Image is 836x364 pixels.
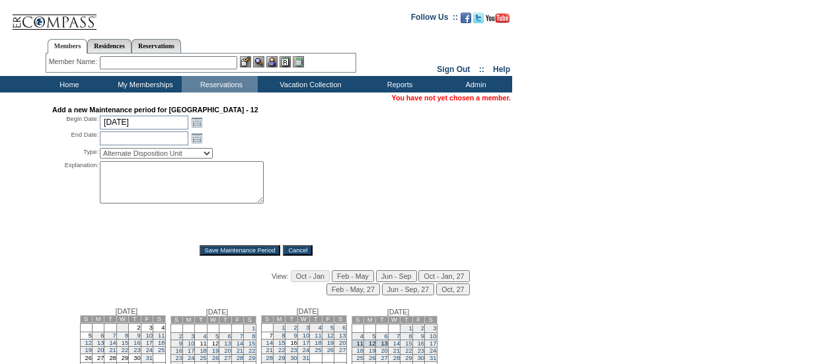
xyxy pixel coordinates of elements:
span: [DATE] [297,307,319,315]
a: 8 [125,332,128,339]
td: W [297,316,309,323]
a: 28 [393,355,400,361]
div: Member Name: [49,56,100,67]
span: You have not yet chosen a member. [392,94,511,102]
a: 4 [318,324,321,331]
a: 5 [330,324,334,331]
a: 6 [342,324,346,331]
a: 8 [282,332,285,339]
a: 28 [266,355,273,361]
td: 28 [104,354,116,363]
a: 12 [327,332,334,339]
a: 26 [212,355,219,361]
a: 30 [418,355,424,361]
a: 16 [418,340,424,347]
a: 29 [405,355,412,361]
img: Compass Home [11,3,97,30]
a: 20 [381,347,387,354]
a: 1 [408,325,412,332]
span: [DATE] [116,307,138,315]
td: 11 [352,340,363,347]
td: 12 [363,340,375,347]
a: 28 [237,355,243,361]
a: 19 [327,340,334,346]
a: 1 [282,324,285,331]
td: F [412,316,424,324]
td: S [425,316,437,324]
img: View [253,56,264,67]
a: 5 [372,333,375,340]
a: 22 [278,347,285,353]
td: S [153,316,165,323]
a: 3 [191,333,194,340]
td: F [231,316,243,324]
td: Vacation Collection [258,76,360,92]
a: 6 [385,333,388,340]
td: 29 [116,354,128,363]
input: Cancel [283,245,313,256]
a: 5 [215,333,219,340]
a: 6 [100,332,104,339]
a: 13 [339,332,346,339]
span: [DATE] [206,308,229,316]
a: Help [493,65,510,74]
a: 30 [290,355,297,361]
a: 11 [315,332,321,339]
td: T [400,316,412,324]
td: F [141,316,153,323]
a: 31 [430,355,436,361]
td: 13 [376,340,388,347]
td: 26 [80,354,92,363]
td: Home [30,76,106,92]
a: 10 [430,333,436,340]
a: 27 [224,355,231,361]
a: 24 [188,355,194,361]
a: 9 [137,332,140,339]
a: 25 [357,355,363,361]
td: T [129,316,141,323]
div: Explanation: [52,161,98,236]
a: 31 [146,355,153,361]
a: 19 [369,347,375,354]
a: 10 [303,332,309,339]
a: 26 [369,355,375,361]
div: Begin Date: [52,115,98,129]
input: Jun - Sep, 27 [382,283,434,295]
span: :: [479,65,484,74]
a: 1 [252,325,255,332]
a: 29 [248,355,255,361]
a: 22 [405,347,412,354]
a: 4 [204,333,207,340]
a: 4 [360,333,363,340]
a: 24 [430,347,436,354]
img: Impersonate [266,56,278,67]
td: T [376,316,388,324]
div: Type: [52,148,98,159]
td: 11 [195,340,207,347]
a: 14 [237,340,243,347]
a: 9 [179,340,182,347]
td: W [116,316,128,323]
input: Oct - Jan, 27 [418,270,469,282]
span: [DATE] [387,308,410,316]
a: Residences [87,39,132,53]
a: 15 [122,340,128,346]
a: 15 [405,340,412,347]
td: T [310,316,322,323]
a: 18 [158,340,165,346]
td: My Memberships [106,76,182,92]
a: 9 [294,332,297,339]
input: Jun - Sep [376,270,417,282]
a: 15 [278,340,285,346]
input: Feb - May, 27 [326,283,380,295]
td: 4 [153,324,165,332]
a: 2 [421,325,424,332]
img: Become our fan on Facebook [461,13,471,23]
a: 7 [113,332,116,339]
a: 18 [200,347,206,354]
a: 22 [248,347,255,354]
a: 17 [188,347,194,354]
input: Save Maintenance Period [200,245,281,256]
a: 26 [327,347,334,353]
a: 24 [303,347,309,353]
